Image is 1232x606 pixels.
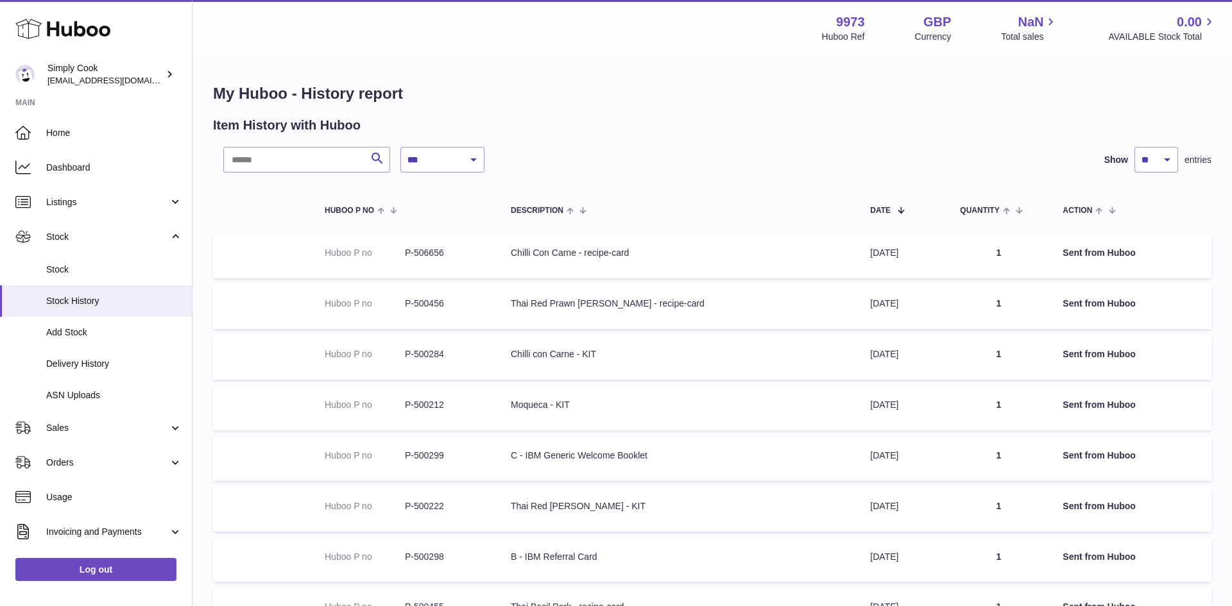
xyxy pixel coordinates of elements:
h2: Item History with Huboo [213,117,361,134]
td: [DATE] [857,437,947,481]
span: Invoicing and Payments [46,526,169,538]
span: Huboo P no [325,206,374,215]
span: AVAILABLE Stock Total [1108,31,1217,43]
td: 1 [947,386,1050,430]
span: Sales [46,422,169,434]
div: Huboo Ref [822,31,865,43]
span: Stock History [46,295,182,307]
a: Log out [15,558,176,581]
span: Home [46,127,182,139]
strong: 9973 [836,13,865,31]
td: 1 [947,437,1050,481]
span: Stock [46,264,182,276]
span: Dashboard [46,162,182,174]
td: 1 [947,335,1050,380]
td: 1 [947,285,1050,329]
img: internalAdmin-9973@internal.huboo.com [15,65,35,84]
dt: Huboo P no [325,500,405,512]
label: Show [1104,154,1128,166]
a: 0.00 AVAILABLE Stock Total [1108,13,1217,43]
span: Quantity [960,206,999,215]
a: NaN Total sales [1001,13,1058,43]
dd: P-500212 [405,399,485,411]
td: 1 [947,234,1050,278]
td: Thai Red [PERSON_NAME] - KIT [498,487,857,532]
td: 1 [947,538,1050,582]
td: [DATE] [857,335,947,380]
dt: Huboo P no [325,348,405,360]
span: Usage [46,491,182,503]
span: Description [511,206,563,215]
dt: Huboo P no [325,399,405,411]
strong: Sent from Huboo [1063,298,1136,308]
div: Currency [915,31,952,43]
span: Action [1063,206,1092,215]
span: 0.00 [1177,13,1202,31]
dd: P-500284 [405,348,485,360]
dt: Huboo P no [325,450,405,462]
span: Listings [46,196,169,208]
strong: GBP [923,13,951,31]
dd: P-500222 [405,500,485,512]
dt: Huboo P no [325,551,405,563]
span: Date [870,206,891,215]
td: [DATE] [857,538,947,582]
dd: P-500456 [405,298,485,310]
td: [DATE] [857,285,947,329]
strong: Sent from Huboo [1063,400,1136,410]
dd: P-500298 [405,551,485,563]
td: Chilli Con Carne - recipe-card [498,234,857,278]
td: C - IBM Generic Welcome Booklet [498,437,857,481]
strong: Sent from Huboo [1063,349,1136,359]
h1: My Huboo - History report [213,83,1211,104]
td: [DATE] [857,234,947,278]
td: [DATE] [857,386,947,430]
dd: P-506656 [405,247,485,259]
dt: Huboo P no [325,298,405,310]
td: Thai Red Prawn [PERSON_NAME] - recipe-card [498,285,857,329]
span: Delivery History [46,358,182,370]
span: Orders [46,457,169,469]
span: NaN [1018,13,1043,31]
strong: Sent from Huboo [1063,450,1136,460]
span: Total sales [1001,31,1058,43]
td: 1 [947,487,1050,532]
span: Add Stock [46,326,182,339]
strong: Sent from Huboo [1063,551,1136,562]
span: [EMAIL_ADDRESS][DOMAIN_NAME] [47,75,189,85]
strong: Sent from Huboo [1063,501,1136,511]
td: Moqueca - KIT [498,386,857,430]
dt: Huboo P no [325,247,405,259]
dd: P-500299 [405,450,485,462]
span: Stock [46,231,169,243]
div: Simply Cook [47,62,163,87]
td: Chilli con Carne - KIT [498,335,857,380]
span: entries [1185,154,1211,166]
td: B - IBM Referral Card [498,538,857,582]
td: [DATE] [857,487,947,532]
span: ASN Uploads [46,389,182,401]
strong: Sent from Huboo [1063,248,1136,258]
